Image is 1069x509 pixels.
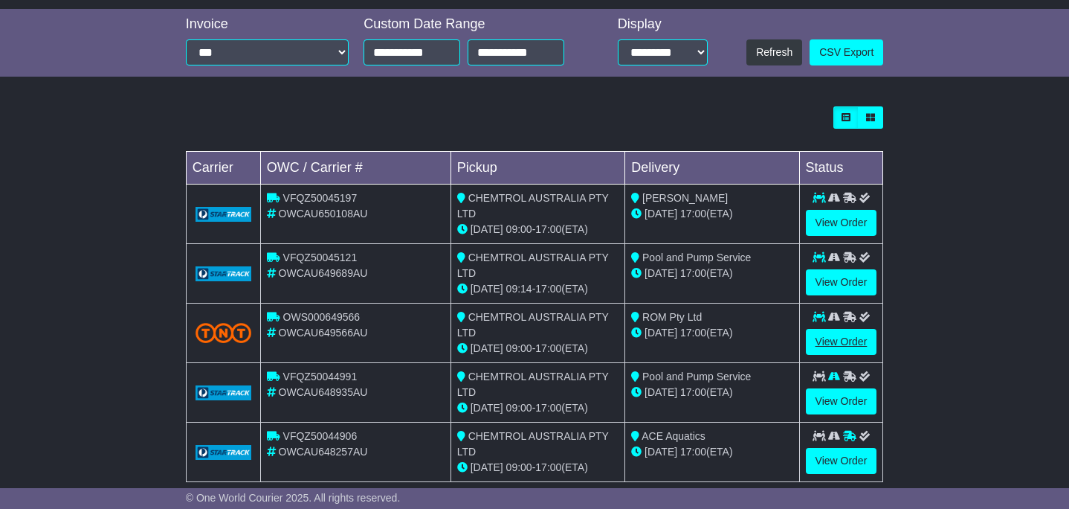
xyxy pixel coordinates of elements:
td: Pickup [450,152,624,185]
button: Refresh [746,39,802,65]
div: - (ETA) [457,222,619,237]
span: 09:00 [506,223,532,235]
span: 17:00 [680,446,706,458]
td: Carrier [186,152,260,185]
span: 09:00 [506,342,532,354]
span: 17:00 [680,208,706,220]
div: - (ETA) [457,341,619,356]
span: [PERSON_NAME] [642,192,728,204]
div: (ETA) [631,266,792,281]
td: OWC / Carrier # [260,152,450,185]
span: [DATE] [645,267,677,279]
span: CHEMTROL AUSTRALIA PTY LTD [457,192,609,220]
span: OWCAU650108AU [279,208,368,220]
a: View Order [806,210,877,236]
span: 17:00 [535,402,561,414]
span: 09:00 [506,402,532,414]
span: 17:00 [535,342,561,354]
span: OWS000649566 [283,311,361,323]
span: CHEMTROL AUSTRALIA PTY LTD [457,371,609,398]
span: OWCAU648935AU [279,386,368,398]
span: 09:14 [506,283,532,295]
div: Custom Date Range [364,16,587,33]
span: [DATE] [645,208,677,220]
span: VFQZ50044906 [283,430,358,442]
div: (ETA) [631,385,792,400]
div: (ETA) [631,444,792,460]
div: (ETA) [631,325,792,341]
img: GetCarrierServiceLogo [196,266,251,281]
div: - (ETA) [457,281,619,297]
span: [DATE] [471,461,503,473]
span: 17:00 [535,223,561,235]
a: View Order [806,329,877,355]
div: Invoice [186,16,349,33]
td: Status [799,152,883,185]
a: View Order [806,448,877,474]
span: [DATE] [471,402,503,414]
span: 17:00 [535,283,561,295]
div: - (ETA) [457,400,619,416]
img: GetCarrierServiceLogo [196,385,251,400]
img: TNT_Domestic.png [196,323,251,343]
span: [DATE] [645,327,677,339]
span: 17:00 [680,327,706,339]
span: 09:00 [506,461,532,473]
span: Pool and Pump Service [642,252,751,263]
span: OWCAU649566AU [279,327,368,339]
span: CHEMTROL AUSTRALIA PTY LTD [457,430,609,458]
span: ROM Pty Ltd [642,311,702,323]
div: Display [618,16,708,33]
span: Pool and Pump Service [642,371,751,382]
span: ACE Aquatics [642,430,705,442]
a: CSV Export [810,39,883,65]
span: [DATE] [645,446,677,458]
span: [DATE] [471,342,503,354]
span: VFQZ50045121 [283,252,358,263]
a: View Order [806,269,877,295]
div: (ETA) [631,206,792,222]
span: [DATE] [645,386,677,398]
span: CHEMTROL AUSTRALIA PTY LTD [457,311,609,339]
span: [DATE] [471,283,503,295]
td: Delivery [625,152,799,185]
span: VFQZ50044991 [283,371,358,382]
span: OWCAU648257AU [279,446,368,458]
span: [DATE] [471,223,503,235]
span: CHEMTROL AUSTRALIA PTY LTD [457,252,609,279]
div: - (ETA) [457,460,619,476]
span: OWCAU649689AU [279,267,368,279]
span: 17:00 [680,267,706,279]
span: 17:00 [535,461,561,473]
span: VFQZ50045197 [283,192,358,204]
img: GetCarrierServiceLogo [196,445,251,460]
span: 17:00 [680,386,706,398]
img: GetCarrierServiceLogo [196,207,251,222]
span: © One World Courier 2025. All rights reserved. [186,492,401,504]
a: View Order [806,388,877,414]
